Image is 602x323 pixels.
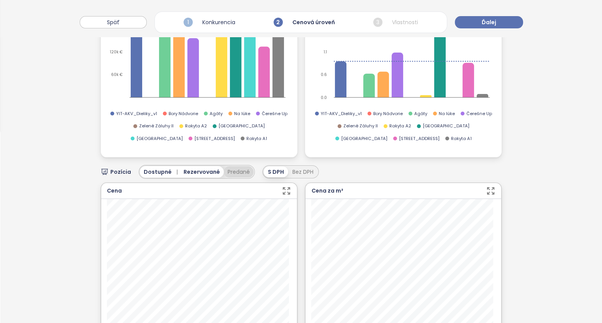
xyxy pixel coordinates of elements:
span: Zelené Záluhy II [139,123,174,130]
span: YIT-AKV_Dieliky_v1 [321,110,362,117]
span: YIT-AKV_Dieliky_v1 [116,110,157,117]
div: Vlastnosti [371,16,420,29]
span: Rakyta A1 [246,135,267,142]
span: Rakyta A1 [451,135,472,142]
span: [GEOGRAPHIC_DATA] [341,135,387,142]
span: Rakyta A2 [389,123,411,130]
span: 3 [373,18,382,27]
span: Rezervované [184,168,220,176]
button: Späť [80,16,147,28]
span: Čerešne Up [262,110,287,117]
span: [STREET_ADDRESS] [399,135,440,142]
span: Zelené Záluhy II [343,123,378,130]
div: Cena za m² [311,186,343,195]
span: Na lúke [439,110,455,117]
div: Cenová úroveň [272,16,337,29]
span: Agáty [210,110,223,117]
span: | [176,168,178,176]
span: Na lúke [234,110,250,117]
tspan: 120k € [110,49,123,55]
span: [STREET_ADDRESS] [194,135,235,142]
button: Predané [224,166,254,178]
div: Konkurencia [182,16,237,29]
span: 2 [274,18,283,27]
span: Dostupné [144,168,181,176]
span: Agáty [414,110,427,117]
div: Cena [107,186,122,195]
div: S DPH [264,166,288,177]
span: [GEOGRAPHIC_DATA] [218,123,265,130]
button: Ďalej [455,16,523,28]
span: Bory Nádvorie [169,110,198,117]
span: Pozícia [110,168,131,176]
div: Bez DPH [288,166,318,177]
span: Ďalej [482,18,496,26]
span: 1 [184,18,193,27]
span: Bory Nádvorie [373,110,403,117]
tspan: 60k € [111,72,123,77]
tspan: 0.0 [321,95,327,101]
span: Rakyta A2 [185,123,207,130]
span: [GEOGRAPHIC_DATA] [423,123,469,130]
tspan: 0.6 [321,72,327,77]
span: [GEOGRAPHIC_DATA] [136,135,183,142]
span: Späť [107,18,120,26]
span: Čerešne Up [466,110,492,117]
tspan: 1.1 [324,49,327,55]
